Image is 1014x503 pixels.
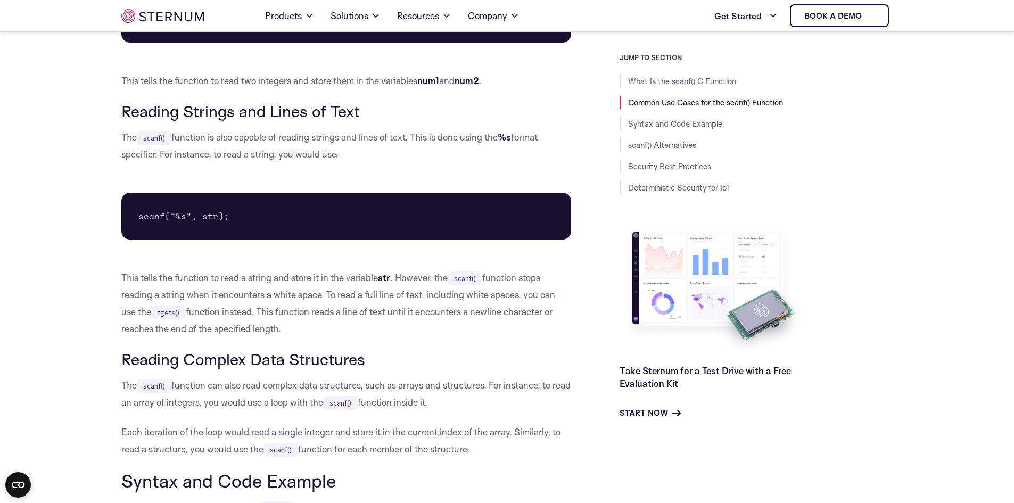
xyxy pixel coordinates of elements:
code: scanf() [137,379,171,393]
h3: JUMP TO SECTION [620,53,893,62]
button: Open CMP widget [5,472,31,498]
strong: num1 [417,75,439,86]
a: Syntax and Code Example [628,119,722,129]
a: What Is the scanf() C Function [628,76,736,86]
img: Take Sternum for a Test Drive with a Free Evaluation Kit [620,224,806,356]
code: scanf() [263,443,298,457]
img: sternum iot [121,9,204,23]
pre: scanf("%s", str); [121,193,572,240]
a: scanf() Alternatives [628,140,696,150]
a: Book a demo [790,4,889,27]
h3: Reading Complex Data Structures [121,350,572,368]
p: This tells the function to read a string and store it in the variable . However, the function sto... [121,269,572,337]
a: Security Best Practices [628,161,711,171]
code: scanf() [448,271,482,285]
p: This tells the function to read two integers and store them in the variables and . [121,72,572,89]
code: scanf() [323,396,358,410]
b: %s [498,131,511,143]
p: The function is also capable of reading strings and lines of text. This is done using the format ... [121,129,572,163]
strong: num2 [455,75,479,86]
p: Each iteration of the loop would read a single integer and store it in the current index of the a... [121,424,572,458]
a: Deterministic Security for IoT [628,183,730,193]
p: The function can also read complex data structures, such as arrays and structures. For instance, ... [121,377,572,411]
a: Get Started [714,5,777,27]
code: scanf() [137,131,171,145]
a: Take Sternum for a Test Drive with a Free Evaluation Kit [620,365,791,389]
img: sternum iot [866,12,875,20]
a: Resources [397,1,451,31]
a: Common Use Cases for the scanf() Function [628,97,783,108]
a: Company [468,1,519,31]
b: str [378,272,390,283]
a: Start Now [620,407,681,419]
a: Solutions [331,1,380,31]
code: fgets() [151,306,186,319]
h2: Syntax and Code Example [121,471,572,491]
h3: Reading Strings and Lines of Text [121,102,572,120]
a: Products [265,1,314,31]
